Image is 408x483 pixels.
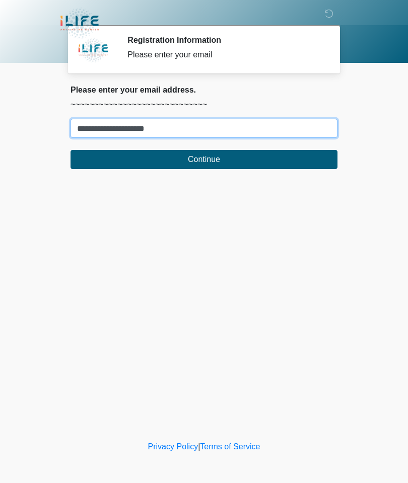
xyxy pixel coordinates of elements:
[71,85,337,95] h2: Please enter your email address.
[60,8,99,39] img: iLIFE Anti-Aging Center Logo
[78,35,108,65] img: Agent Avatar
[198,442,200,451] a: |
[127,49,322,61] div: Please enter your email
[148,442,198,451] a: Privacy Policy
[200,442,260,451] a: Terms of Service
[71,150,337,169] button: Continue
[71,99,337,111] p: ~~~~~~~~~~~~~~~~~~~~~~~~~~~~~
